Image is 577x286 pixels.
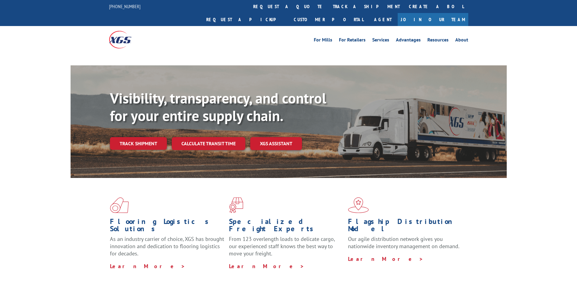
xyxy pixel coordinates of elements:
a: Calculate transit time [172,137,245,150]
h1: Flagship Distribution Model [348,218,463,235]
span: Our agile distribution network gives you nationwide inventory management on demand. [348,235,459,250]
span: As an industry carrier of choice, XGS has brought innovation and dedication to flooring logistics... [110,235,224,257]
a: For Retailers [339,38,366,44]
img: xgs-icon-flagship-distribution-model-red [348,197,369,213]
a: Learn More > [110,263,185,270]
a: Resources [427,38,449,44]
img: xgs-icon-focused-on-flooring-red [229,197,243,213]
a: Join Our Team [398,13,468,26]
a: Request a pickup [202,13,289,26]
a: Agent [368,13,398,26]
a: XGS ASSISTANT [250,137,302,150]
a: Track shipment [110,137,167,150]
p: From 123 overlength loads to delicate cargo, our experienced staff knows the best way to move you... [229,235,343,262]
img: xgs-icon-total-supply-chain-intelligence-red [110,197,129,213]
a: Learn More > [229,263,304,270]
a: [PHONE_NUMBER] [109,3,141,9]
a: About [455,38,468,44]
a: Services [372,38,389,44]
a: Learn More > [348,255,423,262]
h1: Flooring Logistics Solutions [110,218,224,235]
h1: Specialized Freight Experts [229,218,343,235]
b: Visibility, transparency, and control for your entire supply chain. [110,89,326,125]
a: Advantages [396,38,421,44]
a: For Mills [314,38,332,44]
a: Customer Portal [289,13,368,26]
